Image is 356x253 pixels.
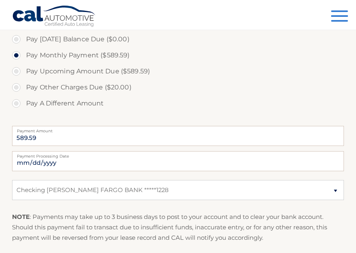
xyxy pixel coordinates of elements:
[12,126,344,146] input: Payment Amount
[12,79,344,95] label: Pay Other Charges Due ($20.00)
[12,151,344,171] input: Payment Date
[12,213,30,221] strong: NOTE
[12,151,344,158] label: Payment Processing Date
[331,10,348,24] button: Menu
[12,63,344,79] label: Pay Upcoming Amount Due ($589.59)
[12,31,344,47] label: Pay [DATE] Balance Due ($0.00)
[12,95,344,111] label: Pay A Different Amount
[12,212,344,243] p: : Payments may take up to 3 business days to post to your account and to clear your bank account....
[12,126,344,132] label: Payment Amount
[12,47,344,63] label: Pay Monthly Payment ($589.59)
[12,5,96,28] a: Cal Automotive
